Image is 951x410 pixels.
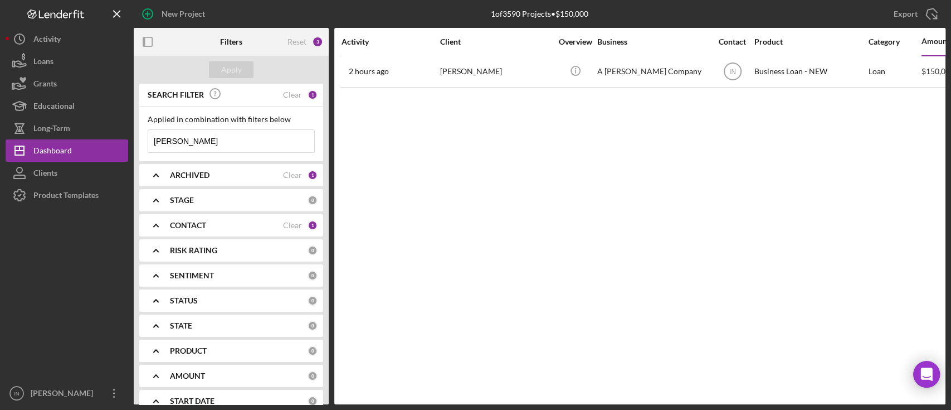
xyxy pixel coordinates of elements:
b: SEARCH FILTER [148,90,204,99]
b: RISK RATING [170,246,217,255]
b: STATE [170,321,192,330]
div: Loans [33,50,53,75]
div: 0 [308,296,318,306]
div: Category [869,37,920,46]
div: Grants [33,73,57,98]
div: Overview [554,37,596,46]
div: 1 [308,170,318,180]
b: START DATE [170,397,214,406]
div: 3 [312,36,323,47]
div: Open Intercom Messenger [913,361,940,388]
b: AMOUNT [170,372,205,380]
div: Clear [283,171,302,180]
div: Product [754,37,866,46]
div: Business Loan - NEW [754,57,866,86]
button: Export [882,3,945,25]
button: Educational [6,95,128,117]
div: Business [597,37,709,46]
div: 0 [308,396,318,406]
button: New Project [134,3,216,25]
div: [PERSON_NAME] [440,57,552,86]
div: Contact [711,37,753,46]
b: STATUS [170,296,198,305]
div: 0 [308,346,318,356]
div: Activity [33,28,61,53]
b: Filters [220,37,242,46]
div: Export [894,3,918,25]
div: 0 [308,271,318,281]
div: [PERSON_NAME] [28,382,100,407]
button: Grants [6,73,128,95]
button: Product Templates [6,184,128,206]
button: Clients [6,162,128,184]
div: Clear [283,221,302,230]
div: A [PERSON_NAME] Company [597,57,709,86]
div: Reset [287,37,306,46]
div: Long-Term [33,117,70,142]
b: CONTACT [170,221,206,230]
text: IN [14,390,19,397]
button: Loans [6,50,128,73]
div: Loan [869,57,920,86]
div: New Project [162,3,205,25]
b: ARCHIVED [170,171,209,180]
b: PRODUCT [170,346,207,355]
div: Applied in combination with filters below [148,115,315,124]
div: Dashboard [33,139,72,165]
text: IN [729,68,736,76]
div: 0 [308,321,318,331]
b: SENTIMENT [170,271,214,280]
time: 2025-08-13 19:56 [349,67,389,76]
b: STAGE [170,196,194,205]
div: 1 [308,90,318,100]
div: Amount [921,37,950,46]
div: 1 of 3590 Projects • $150,000 [491,9,588,18]
button: Dashboard [6,139,128,162]
div: Educational [33,95,75,120]
div: Clear [283,90,302,99]
div: Apply [221,61,242,78]
div: 0 [308,245,318,255]
button: IN[PERSON_NAME] [6,382,128,404]
button: Apply [209,61,253,78]
div: 1 [308,220,318,230]
div: Activity [342,37,439,46]
button: Activity [6,28,128,50]
button: Long-Term [6,117,128,139]
div: 0 [308,371,318,381]
div: Clients [33,162,57,187]
div: Product Templates [33,184,99,209]
div: Client [440,37,552,46]
div: 0 [308,195,318,205]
